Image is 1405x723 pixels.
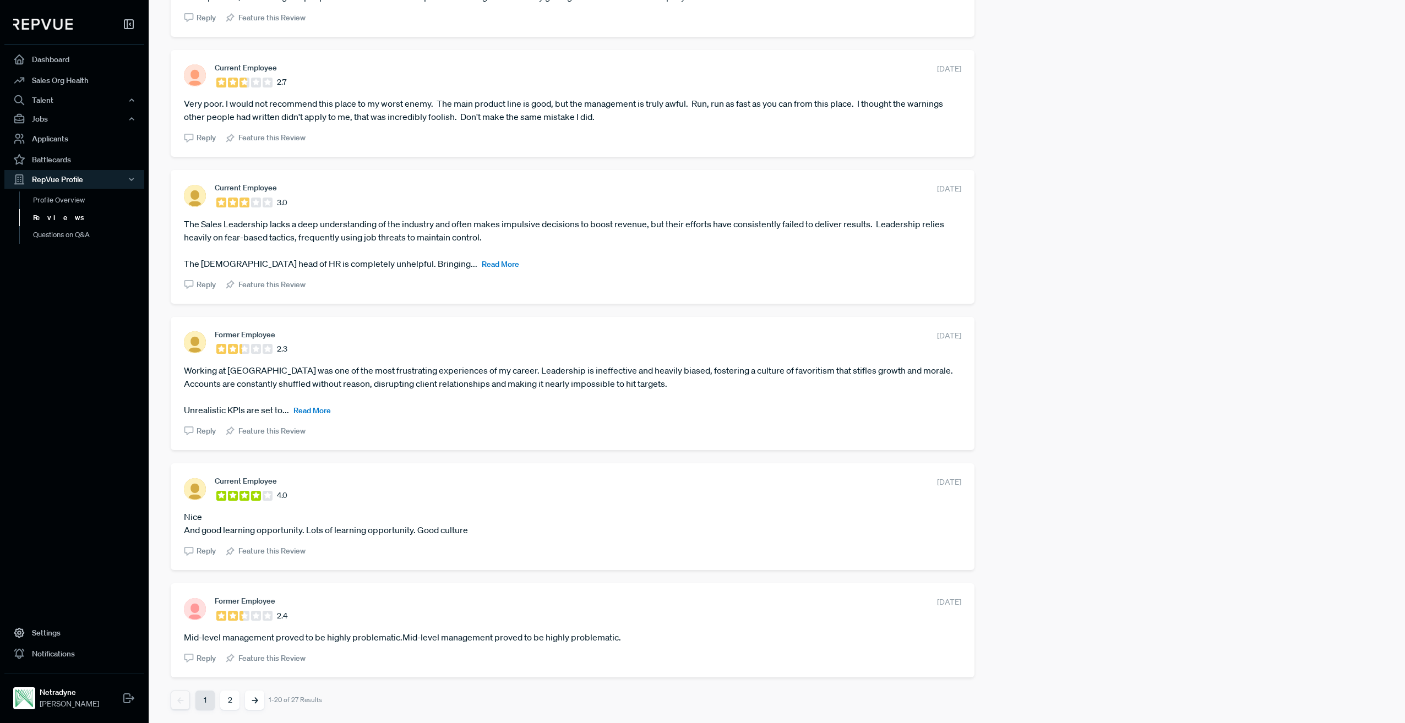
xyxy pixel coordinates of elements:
[937,330,961,342] span: [DATE]
[197,132,216,144] span: Reply
[215,183,277,192] span: Current Employee
[40,698,99,710] span: [PERSON_NAME]
[4,149,144,170] a: Battlecards
[197,279,216,291] span: Reply
[277,343,287,355] span: 2.3
[238,132,306,144] span: Feature this Review
[197,653,216,664] span: Reply
[277,76,286,88] span: 2.7
[277,610,287,622] span: 2.4
[269,696,322,704] div: 1-20 of 27 Results
[277,490,287,501] span: 4.0
[4,170,144,189] button: RepVue Profile
[197,12,216,24] span: Reply
[937,596,961,608] span: [DATE]
[4,109,144,128] button: Jobs
[215,596,275,605] span: Former Employee
[197,545,216,557] span: Reply
[238,425,306,437] span: Feature this Review
[184,97,961,123] article: Very poor. I would not recommend this place to my worst enemy. The main product line is good, but...
[238,12,306,24] span: Feature this Review
[937,476,961,488] span: [DATE]
[482,259,519,269] span: Read More
[40,687,99,698] strong: Netradyne
[215,476,277,485] span: Current Employee
[184,631,961,644] article: Mid-level management proved to be highly problematic.Mid-level management proved to be highly pro...
[238,279,306,291] span: Feature this Review
[4,91,144,109] button: Talent
[184,217,961,270] article: The Sales Leadership lacks a deep understanding of the industry and often makes impulsive decisio...
[171,691,974,710] nav: pagination
[277,197,287,209] span: 3.0
[4,49,144,70] a: Dashboard
[195,691,215,710] button: 1
[171,691,190,710] button: Previous
[215,63,277,72] span: Current Employee
[184,510,961,536] article: Nice And good learning opportunity. Lots of learning opportunity. Good culture
[4,673,144,714] a: NetradyneNetradyne[PERSON_NAME]
[4,622,144,643] a: Settings
[13,19,73,30] img: RepVue
[4,128,144,149] a: Applicants
[937,63,961,75] span: [DATE]
[238,653,306,664] span: Feature this Review
[293,406,331,415] span: Read More
[197,425,216,437] span: Reply
[184,364,961,417] article: Working at [GEOGRAPHIC_DATA] was one of the most frustrating experiences of my career. Leadership...
[19,226,159,244] a: Questions on Q&A
[19,209,159,226] a: Reviews
[4,70,144,91] a: Sales Org Health
[19,191,159,209] a: Profile Overview
[238,545,306,557] span: Feature this Review
[215,330,275,339] span: Former Employee
[15,689,33,707] img: Netradyne
[937,183,961,195] span: [DATE]
[4,643,144,664] a: Notifications
[220,691,239,710] button: 2
[245,691,264,710] button: Next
